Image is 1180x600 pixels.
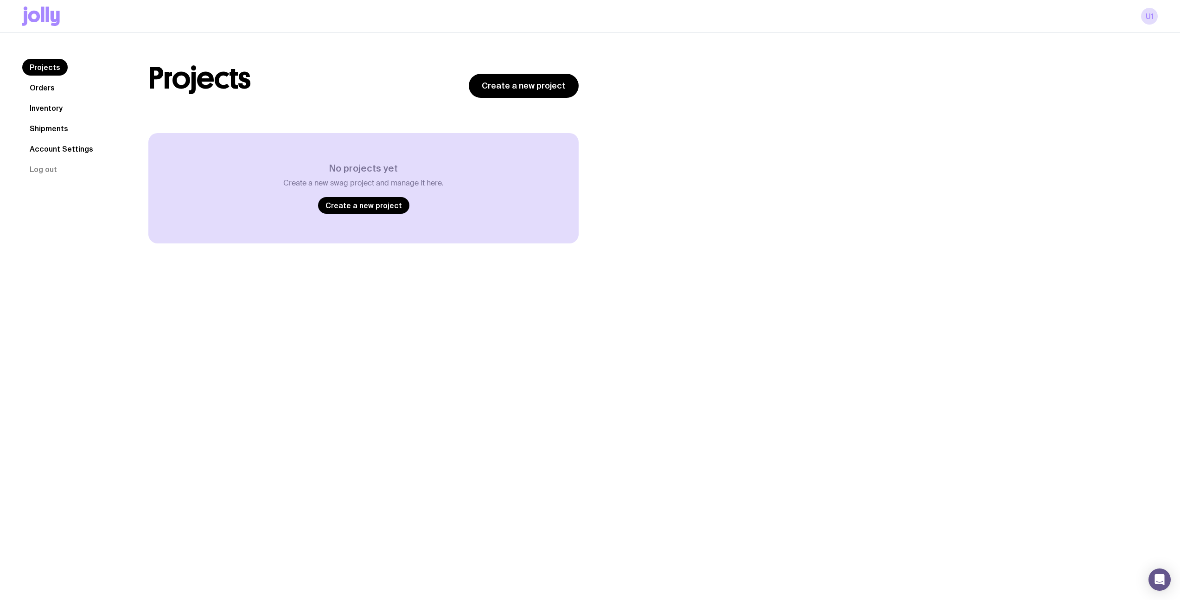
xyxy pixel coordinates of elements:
[469,74,579,98] a: Create a new project
[283,163,444,174] h3: No projects yet
[22,161,64,178] button: Log out
[318,197,409,214] a: Create a new project
[283,179,444,188] p: Create a new swag project and manage it here.
[148,64,251,93] h1: Projects
[1148,568,1171,591] div: Open Intercom Messenger
[22,59,68,76] a: Projects
[1141,8,1158,25] a: u1
[22,140,101,157] a: Account Settings
[22,100,70,116] a: Inventory
[22,120,76,137] a: Shipments
[22,79,62,96] a: Orders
